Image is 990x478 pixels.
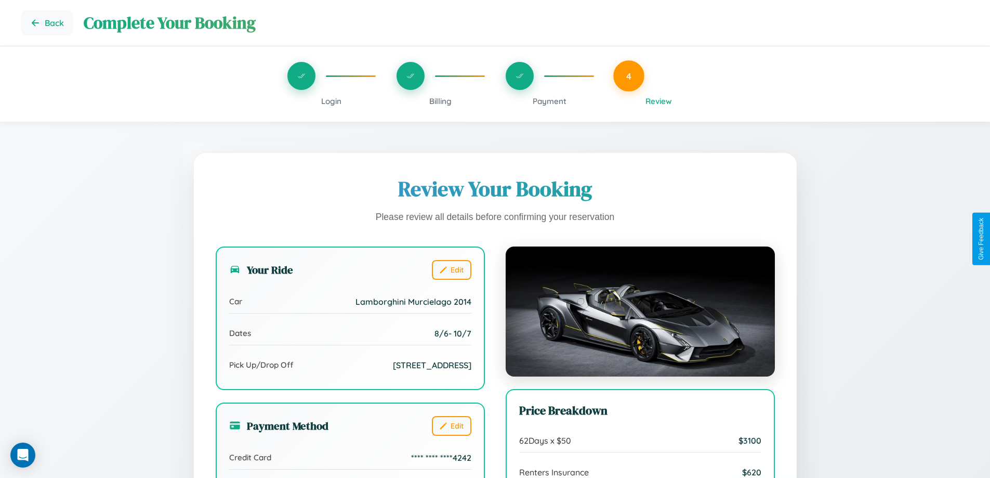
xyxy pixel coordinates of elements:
h3: Payment Method [229,418,328,433]
span: $ 620 [742,467,761,477]
span: Login [321,96,341,106]
img: Lamborghini Murcielago [506,247,775,377]
button: Edit [432,416,471,436]
span: $ 3100 [738,435,761,446]
h3: Your Ride [229,262,293,277]
span: Review [645,96,672,106]
span: Pick Up/Drop Off [229,360,294,370]
span: Lamborghini Murcielago 2014 [355,296,471,307]
span: 4 [626,70,631,82]
span: Credit Card [229,453,271,462]
button: Go back [21,10,73,35]
span: Car [229,296,242,306]
p: Please review all details before confirming your reservation [216,209,775,226]
span: 8 / 6 - 10 / 7 [434,328,471,339]
span: Billing [429,96,452,106]
span: [STREET_ADDRESS] [393,360,471,370]
span: Dates [229,328,251,338]
h1: Complete Your Booking [84,11,969,34]
h1: Review Your Booking [216,175,775,203]
h3: Price Breakdown [519,403,761,419]
div: Open Intercom Messenger [10,443,35,468]
span: Payment [533,96,566,106]
span: Renters Insurance [519,467,589,477]
span: 62 Days x $ 50 [519,435,571,446]
button: Edit [432,260,471,280]
div: Give Feedback [978,218,985,260]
